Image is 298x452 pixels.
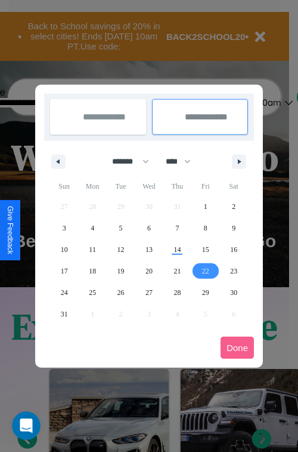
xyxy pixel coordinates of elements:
[50,217,78,239] button: 3
[135,217,163,239] button: 6
[220,239,248,260] button: 16
[78,260,106,282] button: 18
[61,282,68,303] span: 24
[191,217,219,239] button: 8
[135,260,163,282] button: 20
[61,239,68,260] span: 10
[220,217,248,239] button: 9
[163,217,191,239] button: 7
[220,260,248,282] button: 23
[173,260,181,282] span: 21
[220,282,248,303] button: 30
[78,239,106,260] button: 11
[202,260,209,282] span: 22
[50,177,78,196] span: Sun
[145,260,153,282] span: 20
[191,239,219,260] button: 15
[145,239,153,260] span: 13
[230,239,237,260] span: 16
[135,177,163,196] span: Wed
[50,282,78,303] button: 24
[220,177,248,196] span: Sat
[191,177,219,196] span: Fri
[107,239,135,260] button: 12
[78,282,106,303] button: 25
[117,239,125,260] span: 12
[50,260,78,282] button: 17
[145,282,153,303] span: 27
[202,239,209,260] span: 15
[107,177,135,196] span: Tue
[191,196,219,217] button: 1
[61,303,68,325] span: 31
[135,239,163,260] button: 13
[89,260,96,282] span: 18
[230,282,237,303] span: 30
[230,260,237,282] span: 23
[78,177,106,196] span: Mon
[163,282,191,303] button: 28
[61,260,68,282] span: 17
[232,217,235,239] span: 9
[163,260,191,282] button: 21
[91,217,94,239] span: 4
[204,196,207,217] span: 1
[173,282,181,303] span: 28
[117,260,125,282] span: 19
[202,282,209,303] span: 29
[89,282,96,303] span: 25
[232,196,235,217] span: 2
[12,411,41,440] iframe: Intercom live chat
[173,239,181,260] span: 14
[220,196,248,217] button: 2
[191,260,219,282] button: 22
[119,217,123,239] span: 5
[163,239,191,260] button: 14
[221,337,254,359] button: Done
[107,282,135,303] button: 26
[107,260,135,282] button: 19
[204,217,207,239] span: 8
[135,282,163,303] button: 27
[191,282,219,303] button: 29
[6,206,14,254] div: Give Feedback
[63,217,66,239] span: 3
[107,217,135,239] button: 5
[78,217,106,239] button: 4
[163,177,191,196] span: Thu
[50,239,78,260] button: 10
[117,282,125,303] span: 26
[89,239,96,260] span: 11
[175,217,179,239] span: 7
[147,217,151,239] span: 6
[50,303,78,325] button: 31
